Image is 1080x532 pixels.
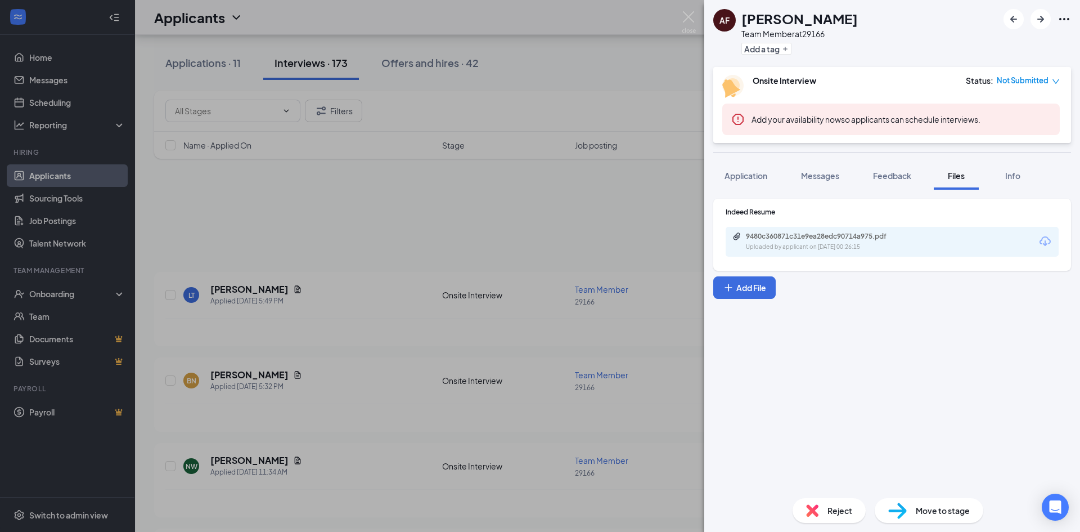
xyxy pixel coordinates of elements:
[827,504,852,517] span: Reject
[719,15,730,26] div: AF
[753,75,816,86] b: Onsite Interview
[723,282,734,293] svg: Plus
[1003,9,1024,29] button: ArrowLeftNew
[746,243,915,252] div: Uploaded by applicant on [DATE] 00:26:15
[751,114,841,125] button: Add your availability now
[741,9,858,28] h1: [PERSON_NAME]
[724,171,767,181] span: Application
[746,232,903,241] div: 9480c360871c31e9ea28edc90714a975.pdf
[1038,235,1052,248] svg: Download
[948,171,965,181] span: Files
[751,114,980,124] span: so applicants can schedule interviews.
[1057,12,1071,26] svg: Ellipses
[1030,9,1051,29] button: ArrowRight
[966,75,993,86] div: Status :
[741,28,858,39] div: Team Member at 29166
[726,207,1059,217] div: Indeed Resume
[1005,171,1020,181] span: Info
[1042,494,1069,521] div: Open Intercom Messenger
[1007,12,1020,26] svg: ArrowLeftNew
[741,43,791,55] button: PlusAdd a tag
[732,232,915,252] a: Paperclip9480c360871c31e9ea28edc90714a975.pdfUploaded by applicant on [DATE] 00:26:15
[731,113,745,126] svg: Error
[801,171,839,181] span: Messages
[732,232,741,241] svg: Paperclip
[997,75,1048,86] span: Not Submitted
[1052,78,1060,86] span: down
[1034,12,1047,26] svg: ArrowRight
[782,46,789,52] svg: Plus
[713,276,776,299] button: Add FilePlus
[916,504,970,517] span: Move to stage
[873,171,911,181] span: Feedback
